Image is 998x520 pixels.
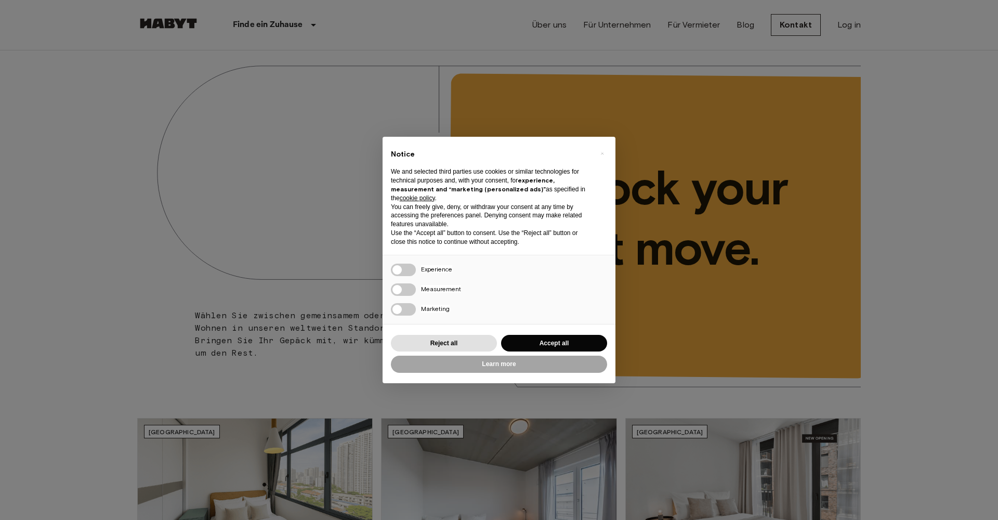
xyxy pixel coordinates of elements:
button: Reject all [391,335,497,352]
span: Experience [421,265,452,273]
p: Use the “Accept all” button to consent. Use the “Reject all” button or close this notice to conti... [391,229,590,246]
button: Learn more [391,356,607,373]
button: Accept all [501,335,607,352]
span: Marketing [421,305,450,313]
span: × [600,147,604,160]
p: We and selected third parties use cookies or similar technologies for technical purposes and, wit... [391,167,590,202]
h2: Notice [391,149,590,160]
span: Measurement [421,285,461,293]
p: You can freely give, deny, or withdraw your consent at any time by accessing the preferences pane... [391,203,590,229]
button: Close this notice [594,145,610,162]
strong: experience, measurement and “marketing (personalized ads)” [391,176,555,193]
a: cookie policy [400,194,435,202]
